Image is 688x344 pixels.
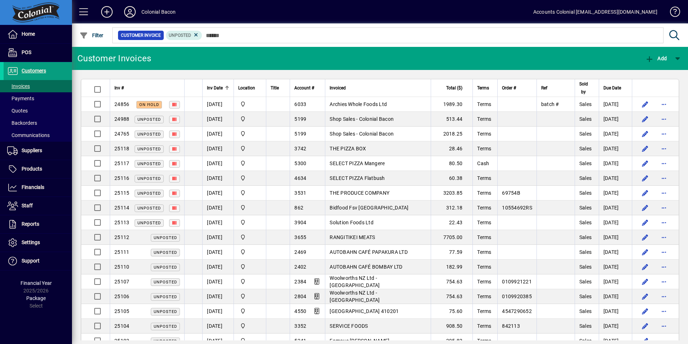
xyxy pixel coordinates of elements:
[166,31,202,40] mat-chip: Customer Invoice Status: Unposted
[599,200,632,215] td: [DATE]
[330,190,389,196] span: THE PRODUCE COMPANY
[114,131,129,137] span: 24765
[431,127,473,141] td: 2018.25
[114,84,180,92] div: Inv #
[579,264,592,270] span: Sales
[294,249,306,255] span: 2469
[639,98,651,110] button: Edit
[154,250,177,255] span: Unposted
[599,289,632,304] td: [DATE]
[202,319,234,334] td: [DATE]
[294,279,306,285] span: 2384
[477,308,491,314] span: Terms
[658,305,670,317] button: More options
[330,175,385,181] span: SELECT PIZZA Flatbush
[599,304,632,319] td: [DATE]
[541,101,559,107] span: batch #
[431,319,473,334] td: 908.50
[579,190,592,196] span: Sales
[114,234,129,240] span: 25112
[579,308,592,314] span: Sales
[579,279,592,285] span: Sales
[202,230,234,245] td: [DATE]
[658,276,670,287] button: More options
[599,274,632,289] td: [DATE]
[639,320,651,332] button: Edit
[579,234,592,240] span: Sales
[603,84,628,92] div: Due Date
[154,295,177,299] span: Unposted
[579,80,594,96] div: Sold by
[137,162,161,166] span: Unposted
[4,129,72,141] a: Communications
[599,141,632,156] td: [DATE]
[330,249,408,255] span: AUTOBAHN CAFÉ PAPAKURA LTD
[4,197,72,215] a: Staff
[431,171,473,186] td: 60.38
[154,235,177,240] span: Unposted
[477,131,491,137] span: Terms
[137,191,161,196] span: Unposted
[477,205,491,211] span: Terms
[579,101,592,107] span: Sales
[294,205,303,211] span: 862
[330,116,394,122] span: Shop Sales - Colonial Bacon
[541,84,547,92] span: Ref
[4,44,72,62] a: POS
[169,33,191,38] span: Unposted
[477,116,491,122] span: Terms
[477,294,491,299] span: Terms
[639,305,651,317] button: Edit
[639,261,651,273] button: Edit
[202,141,234,156] td: [DATE]
[202,186,234,200] td: [DATE]
[294,101,306,107] span: 6033
[4,117,72,129] a: Backorders
[7,83,30,89] span: Invoices
[658,202,670,213] button: More options
[658,261,670,273] button: More options
[502,84,516,92] span: Order #
[202,97,234,112] td: [DATE]
[202,171,234,186] td: [DATE]
[202,215,234,230] td: [DATE]
[502,323,520,329] span: 842113
[114,101,129,107] span: 24856
[154,280,177,285] span: Unposted
[202,200,234,215] td: [DATE]
[121,32,161,39] span: Customer Invoice
[477,220,491,225] span: Terms
[541,84,570,92] div: Ref
[4,234,72,252] a: Settings
[154,324,177,329] span: Unposted
[238,189,262,197] span: Colonial Bacon
[639,172,651,184] button: Edit
[599,245,632,260] td: [DATE]
[431,215,473,230] td: 22.43
[114,279,129,285] span: 25107
[114,264,129,270] span: 25110
[114,175,129,181] span: 25116
[579,146,592,151] span: Sales
[294,160,306,166] span: 5300
[22,31,35,37] span: Home
[114,190,129,196] span: 25115
[238,100,262,108] span: Colonial Bacon
[477,175,491,181] span: Terms
[431,156,473,171] td: 80.50
[599,112,632,127] td: [DATE]
[330,234,375,240] span: RANGITIKEI MEATS
[639,202,651,213] button: Edit
[4,142,72,160] a: Suppliers
[603,84,621,92] span: Due Date
[238,130,262,138] span: Colonial Bacon
[643,52,669,65] button: Add
[330,146,366,151] span: THE PIZZA BOX
[202,245,234,260] td: [DATE]
[330,290,380,303] span: Woolworths NZ Ltd - [GEOGRAPHIC_DATA]
[7,108,28,114] span: Quotes
[431,186,473,200] td: 3203.85
[114,338,129,344] span: 25103
[294,116,306,122] span: 5199
[639,291,651,302] button: Edit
